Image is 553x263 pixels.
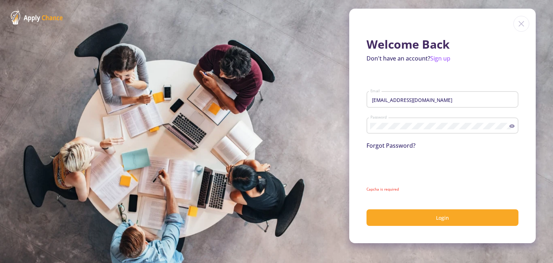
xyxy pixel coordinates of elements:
[367,187,518,192] mat-error: Capcha is required
[430,54,450,62] a: Sign up
[367,142,415,150] a: Forgot Password?
[11,11,63,24] img: ApplyChance Logo
[436,214,449,221] span: Login
[367,209,518,226] button: Login
[367,37,518,51] h1: Welcome Back
[367,159,476,187] iframe: reCAPTCHA
[367,54,518,63] p: Don't have an account?
[513,16,529,32] img: close icon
